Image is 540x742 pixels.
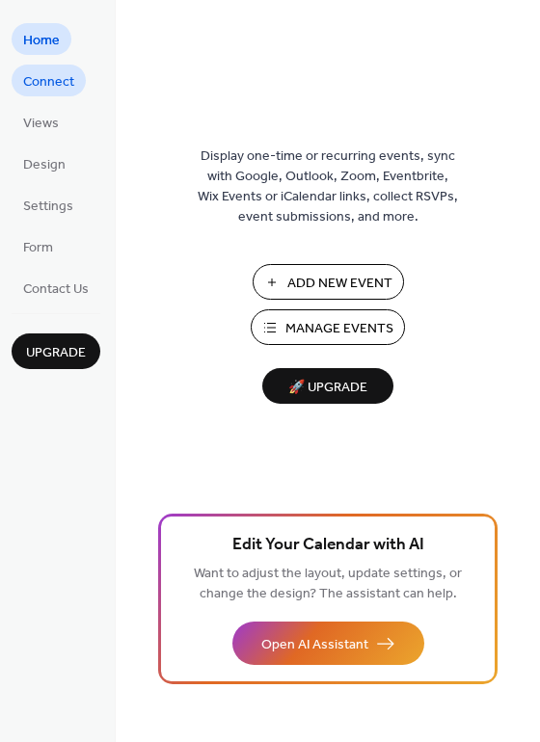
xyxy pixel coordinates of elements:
a: Contact Us [12,272,100,304]
button: Manage Events [251,309,405,345]
span: Design [23,155,66,175]
span: Views [23,114,59,134]
button: Upgrade [12,333,100,369]
span: Home [23,31,60,51]
span: Form [23,238,53,258]
span: Open AI Assistant [261,635,368,655]
a: Home [12,23,71,55]
span: Add New Event [287,274,392,294]
span: Manage Events [285,319,393,339]
span: Contact Us [23,279,89,300]
a: Connect [12,65,86,96]
a: Views [12,106,70,138]
span: Connect [23,72,74,93]
a: Form [12,230,65,262]
span: Display one-time or recurring events, sync with Google, Outlook, Zoom, Eventbrite, Wix Events or ... [198,146,458,227]
span: Settings [23,197,73,217]
button: 🚀 Upgrade [262,368,393,404]
span: Edit Your Calendar with AI [232,532,424,559]
button: Add New Event [253,264,404,300]
a: Design [12,147,77,179]
button: Open AI Assistant [232,622,424,665]
span: Upgrade [26,343,86,363]
span: 🚀 Upgrade [274,375,382,401]
a: Settings [12,189,85,221]
span: Want to adjust the layout, update settings, or change the design? The assistant can help. [194,561,462,607]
